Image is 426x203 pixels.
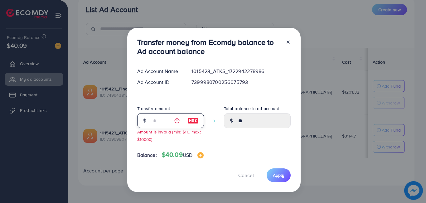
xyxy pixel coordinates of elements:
[238,172,254,179] span: Cancel
[186,68,295,75] div: 1015423_ATKS_1722942278986
[137,152,157,159] span: Balance:
[137,105,170,112] label: Transfer amount
[230,168,262,182] button: Cancel
[224,105,279,112] label: Total balance in ad account
[186,79,295,86] div: 7399980700256075793
[132,79,187,86] div: Ad Account ID
[132,68,187,75] div: Ad Account Name
[197,152,204,158] img: image
[183,152,192,158] span: USD
[162,151,204,159] h4: $40.09
[273,172,284,178] span: Apply
[137,38,281,56] h3: Transfer money from Ecomdy balance to Ad account balance
[187,117,199,124] img: image
[267,168,291,182] button: Apply
[137,129,201,142] small: Amount is invalid (min: $10, max: $10000)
